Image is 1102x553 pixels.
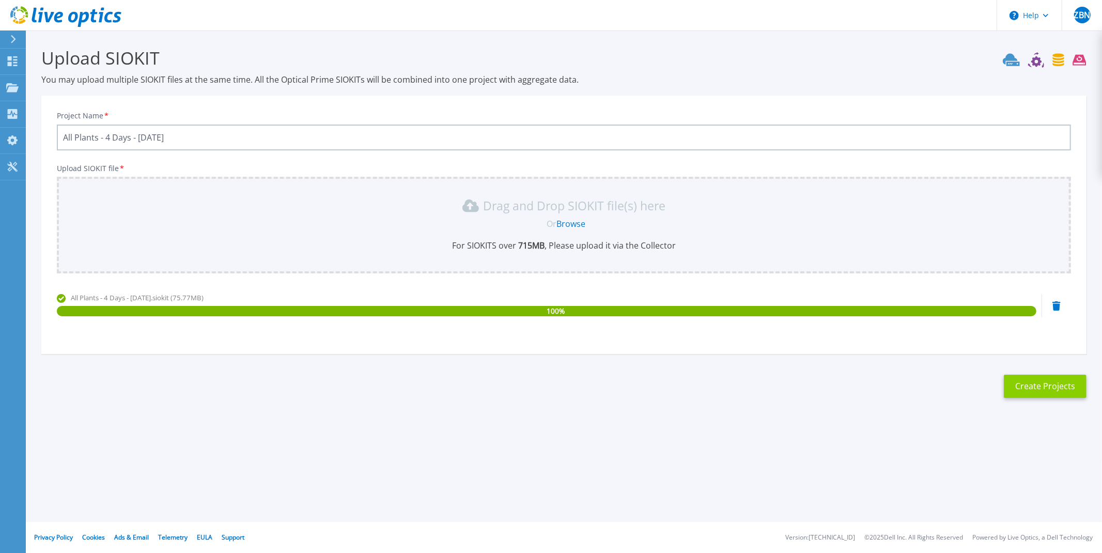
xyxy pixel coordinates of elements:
[41,46,1087,70] h3: Upload SIOKIT
[63,240,1065,251] p: For SIOKITS over , Please upload it via the Collector
[57,112,110,119] label: Project Name
[57,125,1071,150] input: Enter Project Name
[222,533,244,542] a: Support
[972,534,1093,541] li: Powered by Live Optics, a Dell Technology
[114,533,149,542] a: Ads & Email
[197,533,212,542] a: EULA
[34,533,73,542] a: Privacy Policy
[516,240,545,251] b: 715 MB
[864,534,963,541] li: © 2025 Dell Inc. All Rights Reserved
[483,201,665,211] p: Drag and Drop SIOKIT file(s) here
[547,306,565,316] span: 100 %
[1074,11,1090,19] span: ZBN
[41,74,1087,85] p: You may upload multiple SIOKIT files at the same time. All the Optical Prime SIOKITs will be comb...
[71,293,204,302] span: All Plants - 4 Days - [DATE].siokit (75.77MB)
[785,534,855,541] li: Version: [TECHNICAL_ID]
[57,164,1071,173] p: Upload SIOKIT file
[63,197,1065,251] div: Drag and Drop SIOKIT file(s) here OrBrowseFor SIOKITS over 715MB, Please upload it via the Collector
[1004,375,1087,398] button: Create Projects
[556,218,585,229] a: Browse
[547,218,556,229] span: Or
[82,533,105,542] a: Cookies
[158,533,188,542] a: Telemetry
